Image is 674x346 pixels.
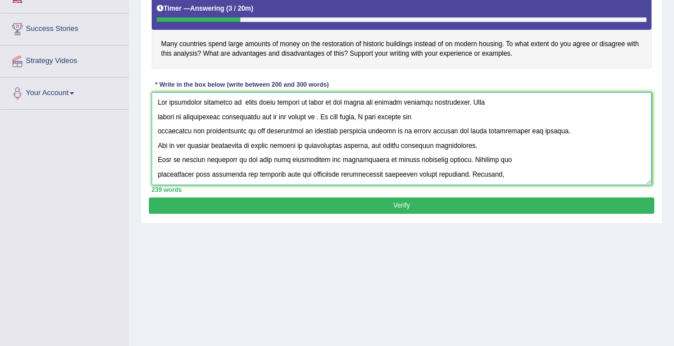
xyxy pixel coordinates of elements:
[149,197,654,214] button: Verify
[157,5,253,12] h5: Timer —
[1,46,129,74] a: Strategy Videos
[1,14,129,42] a: Success Stories
[152,185,652,194] div: 239 words
[152,80,333,90] div: * Write in the box below (write between 200 and 300 words)
[229,5,251,12] b: 3 / 20m
[190,5,225,12] b: Answering
[1,78,129,106] a: Your Account
[226,5,229,12] b: (
[251,5,253,12] b: )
